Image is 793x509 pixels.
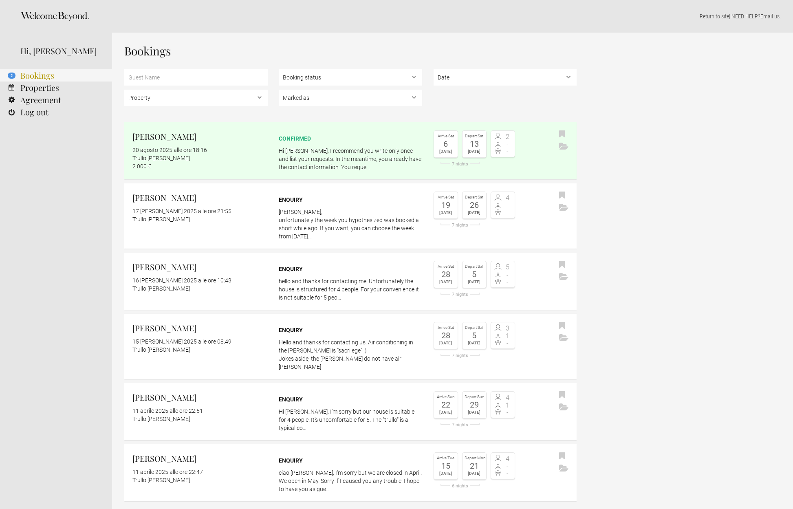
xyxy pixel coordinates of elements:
flynt-currency: 2.000 € [132,163,151,170]
span: - [503,463,513,470]
div: [DATE] [436,470,456,477]
div: [DATE] [436,409,456,416]
div: Trullo [PERSON_NAME] [132,284,268,293]
button: Archive [557,141,571,153]
p: ciao [PERSON_NAME], I'm sorry but we are closed in April. We open in May. Sorry if I caused you a... [279,469,422,493]
div: Enquiry [279,326,422,334]
span: 1 [503,333,513,339]
div: Depart Sat [465,133,484,140]
flynt-date-display: 15 [PERSON_NAME] 2025 alle ore 08:49 [132,338,231,345]
div: [DATE] [465,148,484,155]
div: 7 nights [434,223,487,227]
div: Depart Sat [465,324,484,331]
button: Bookmark [557,389,567,401]
a: [PERSON_NAME] 17 [PERSON_NAME] 2025 alle ore 21:55 Trullo [PERSON_NAME] Enquiry [PERSON_NAME],unf... [124,183,577,249]
a: [PERSON_NAME] 15 [PERSON_NAME] 2025 alle ore 08:49 Trullo [PERSON_NAME] Enquiry Hello and thanks ... [124,314,577,379]
a: Email us [760,13,780,20]
span: - [503,203,513,209]
div: [DATE] [465,339,484,347]
p: Hi [PERSON_NAME], I recommend you write only once and list your requests. In the meantime, you al... [279,147,422,171]
div: Depart Mon [465,455,484,462]
div: 5 [465,331,484,339]
div: [DATE] [436,278,456,286]
div: [DATE] [465,409,484,416]
span: 5 [503,264,513,271]
div: 22 [436,401,456,409]
a: [PERSON_NAME] 11 aprile 2025 alle ore 22:47 Trullo [PERSON_NAME] Enquiry ciao [PERSON_NAME], I'm ... [124,444,577,501]
div: [DATE] [465,278,484,286]
div: Enquiry [279,395,422,403]
div: 6 nights [434,484,487,488]
div: Trullo [PERSON_NAME] [132,215,268,223]
button: Bookmark [557,189,567,202]
div: Trullo [PERSON_NAME] [132,415,268,423]
button: Archive [557,463,571,475]
div: 15 [436,462,456,470]
div: 7 nights [434,292,487,297]
span: - [503,141,513,148]
button: Archive [557,271,571,283]
div: Hi, [PERSON_NAME] [20,45,100,57]
a: [PERSON_NAME] 16 [PERSON_NAME] 2025 alle ore 10:43 Trullo [PERSON_NAME] Enquiry hello and thanks ... [124,253,577,310]
span: - [503,148,513,155]
span: - [503,340,513,346]
h2: [PERSON_NAME] [132,452,268,465]
div: Arrive Sat [436,263,456,270]
span: - [503,209,513,216]
flynt-date-display: 16 [PERSON_NAME] 2025 alle ore 10:43 [132,277,231,284]
flynt-date-display: 11 aprile 2025 alle ore 22:47 [132,469,203,475]
h2: [PERSON_NAME] [132,192,268,204]
span: - [503,272,513,278]
div: 7 nights [434,423,487,427]
div: Depart Sun [465,394,484,401]
div: 7 nights [434,162,487,166]
span: 3 [503,325,513,332]
a: Return to site [700,13,729,20]
select: , [434,69,577,86]
button: Bookmark [557,320,567,332]
select: , , , [279,90,422,106]
span: 4 [503,456,513,462]
button: Archive [557,332,571,344]
div: Arrive Sun [436,394,456,401]
div: 21 [465,462,484,470]
div: Trullo [PERSON_NAME] [132,476,268,484]
div: Depart Sat [465,263,484,270]
div: 26 [465,201,484,209]
span: - [503,470,513,477]
button: Bookmark [557,450,567,463]
div: Arrive Sat [436,133,456,140]
div: Arrive Sat [436,194,456,201]
span: 4 [503,195,513,201]
div: confirmed [279,134,422,143]
div: 5 [465,270,484,278]
div: [DATE] [436,339,456,347]
h2: [PERSON_NAME] [132,322,268,334]
div: Trullo [PERSON_NAME] [132,346,268,354]
div: Trullo [PERSON_NAME] [132,154,268,162]
h1: Bookings [124,45,577,57]
p: Hi [PERSON_NAME], I'm sorry but our house is suitable for 4 people. It's uncomfortable for 5. The... [279,408,422,432]
div: 19 [436,201,456,209]
button: Bookmark [557,128,567,141]
span: - [503,409,513,416]
span: 1 [503,402,513,409]
div: Arrive Tue [436,455,456,462]
div: [DATE] [465,470,484,477]
p: [PERSON_NAME], unfortunately the week you hypothesized was booked a short while ago. If you want,... [279,208,422,240]
flynt-date-display: 17 [PERSON_NAME] 2025 alle ore 21:55 [132,208,231,214]
p: | NEED HELP? . [124,12,781,20]
div: Depart Sat [465,194,484,201]
div: [DATE] [465,209,484,216]
select: , , [279,69,422,86]
h2: [PERSON_NAME] [132,130,268,143]
div: Enquiry [279,196,422,204]
input: Guest Name [124,69,268,86]
flynt-date-display: 20 agosto 2025 alle ore 18:16 [132,147,207,153]
button: Archive [557,401,571,414]
h2: [PERSON_NAME] [132,391,268,403]
div: Enquiry [279,456,422,465]
span: 2 [503,134,513,140]
p: hello and thanks for contacting me. Unfortunately the house is structured for 4 people. For your ... [279,277,422,302]
div: [DATE] [436,209,456,216]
